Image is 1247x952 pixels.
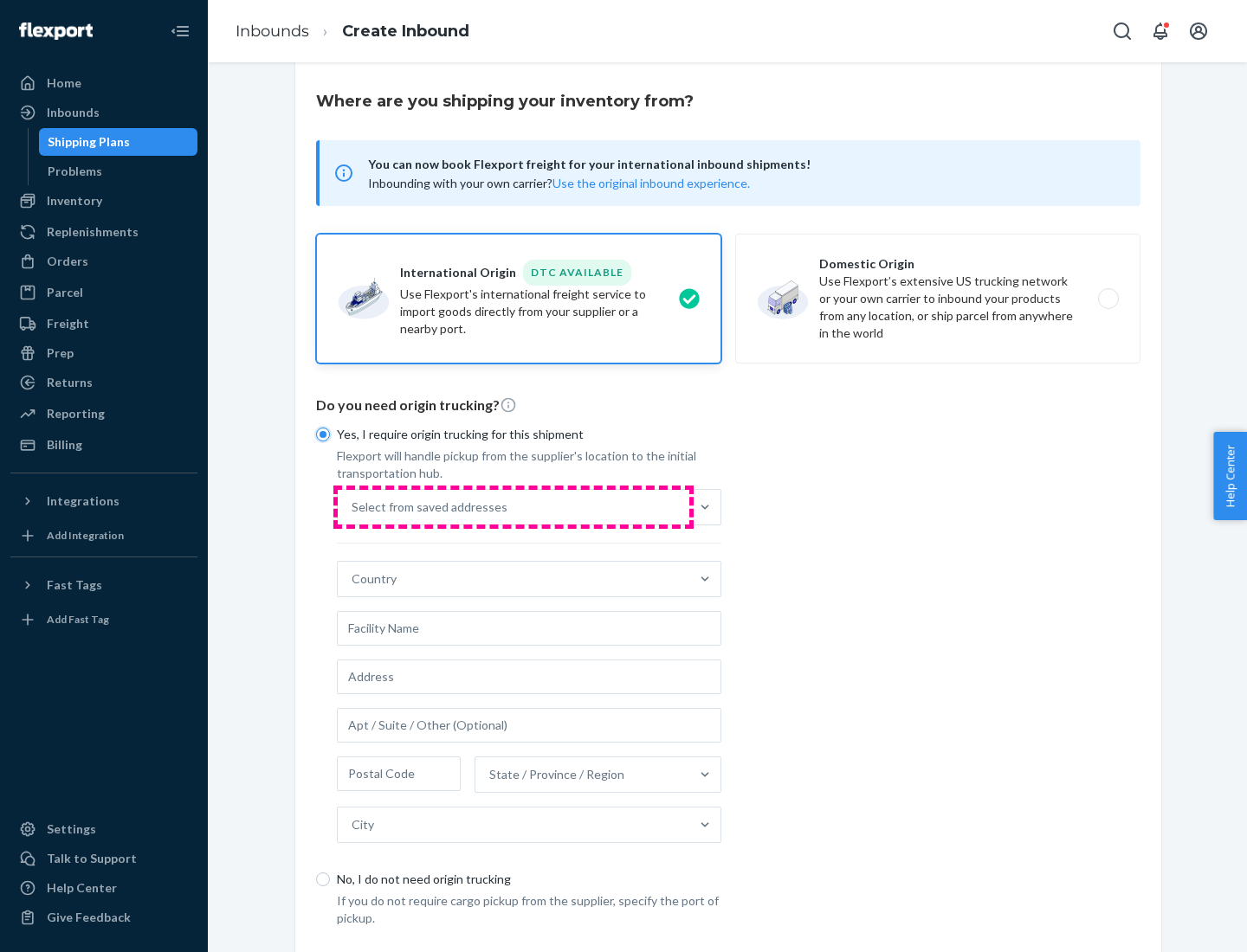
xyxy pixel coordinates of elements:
[337,871,721,888] p: No, I do not need origin trucking
[352,499,507,516] div: Select from saved addresses
[222,6,483,57] ol: breadcrumbs
[39,128,198,156] a: Shipping Plans
[10,815,197,843] a: Settings
[1213,432,1247,520] button: Help Center
[47,104,100,121] div: Inbounds
[47,315,89,332] div: Freight
[337,611,721,646] input: Facility Name
[10,69,197,97] a: Home
[10,571,197,599] button: Fast Tags
[10,487,197,515] button: Integrations
[47,192,102,209] div: Inventory
[337,447,721,482] p: Flexport will handle pickup from the supplier's location to the initial transportation hub.
[10,218,197,246] a: Replenishments
[47,253,88,270] div: Orders
[10,279,197,306] a: Parcel
[10,99,197,126] a: Inbounds
[47,879,117,897] div: Help Center
[47,223,139,241] div: Replenishments
[337,659,721,694] input: Address
[1181,14,1216,48] button: Open account menu
[39,158,198,185] a: Problems
[47,612,109,627] div: Add Fast Tag
[10,187,197,215] a: Inventory
[316,428,330,441] input: Yes, I require origin trucking for this shipment
[47,405,105,422] div: Reporting
[552,175,750,192] button: Use the original inbound experience.
[47,576,102,594] div: Fast Tags
[163,14,197,48] button: Close Navigation
[10,845,197,872] a: Talk to Support
[337,892,721,927] p: If you do not require cargo pickup from the supplier, specify the port of pickup.
[10,904,197,931] button: Give Feedback
[47,344,74,362] div: Prep
[47,74,81,92] div: Home
[47,436,82,453] div: Billing
[352,570,397,588] div: Country
[337,426,721,443] p: Yes, I require origin trucking for this shipment
[368,154,1120,175] span: You can now book Flexport freight for your international inbound shipments!
[10,431,197,459] a: Billing
[19,23,93,40] img: Flexport logo
[10,874,197,902] a: Help Center
[48,133,130,151] div: Shipping Plans
[47,850,137,867] div: Talk to Support
[47,820,96,838] div: Settings
[489,766,624,783] div: State / Province / Region
[368,176,750,190] span: Inbounding with your own carrier?
[337,756,461,791] input: Postal Code
[316,396,1140,415] p: Do you need origin trucking?
[1105,14,1140,48] button: Open Search Box
[337,708,721,743] input: Apt / Suite / Other (Optional)
[10,522,197,550] a: Add Integration
[48,163,102,180] div: Problems
[47,374,93,391] div: Returns
[10,606,197,634] a: Add Fast Tag
[1143,14,1178,48] button: Open notifications
[10,400,197,428] a: Reporting
[10,310,197,338] a: Freight
[236,22,309,41] a: Inbounds
[10,369,197,396] a: Returns
[316,872,330,886] input: No, I do not need origin trucking
[342,22,469,41] a: Create Inbound
[10,339,197,367] a: Prep
[47,284,83,301] div: Parcel
[316,90,694,113] h3: Where are you shipping your inventory from?
[352,816,374,833] div: City
[47,909,131,926] div: Give Feedback
[47,492,120,510] div: Integrations
[47,528,124,543] div: Add Integration
[10,248,197,275] a: Orders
